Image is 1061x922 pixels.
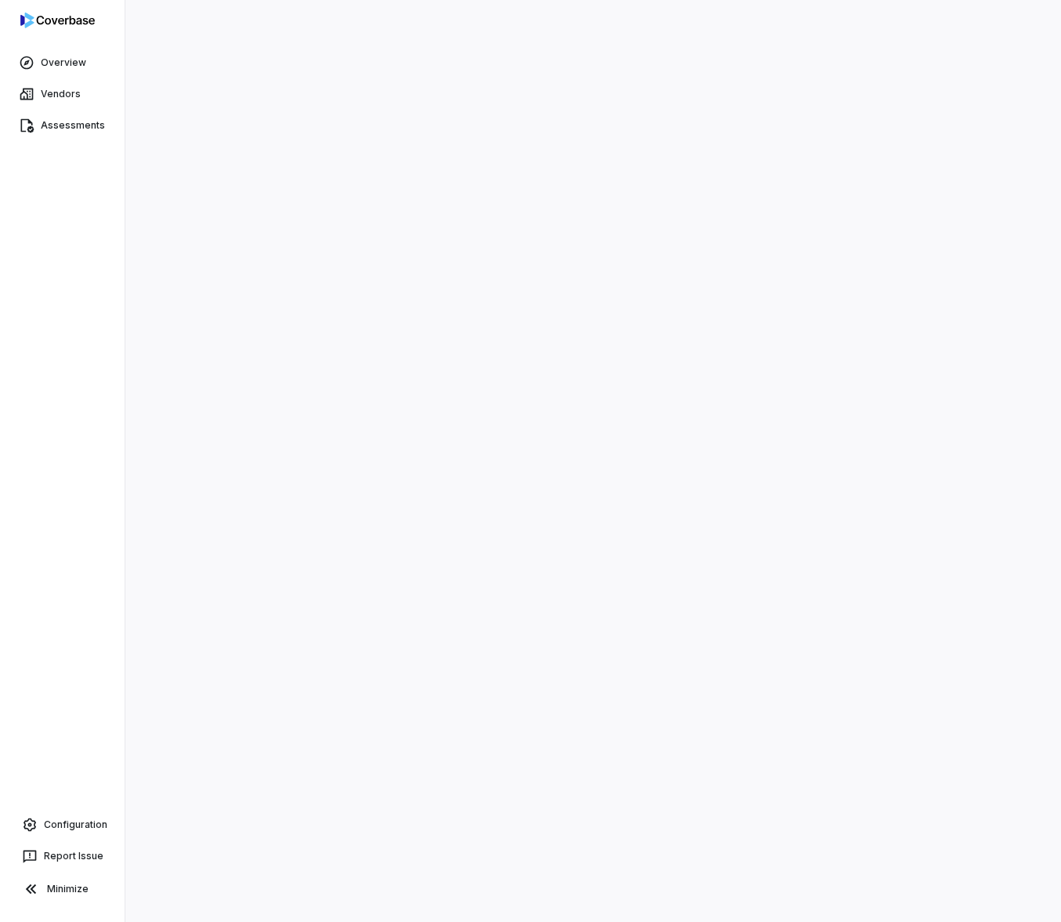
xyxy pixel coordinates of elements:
[6,873,118,905] button: Minimize
[6,842,118,870] button: Report Issue
[3,80,121,108] a: Vendors
[3,111,121,140] a: Assessments
[3,49,121,77] a: Overview
[20,13,95,28] img: logo-D7KZi-bG.svg
[6,811,118,839] a: Configuration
